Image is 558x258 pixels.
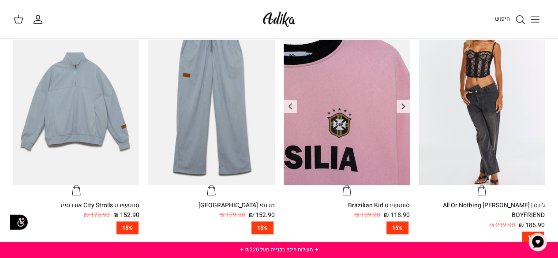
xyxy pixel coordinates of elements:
[524,229,551,255] button: צ'אט
[284,201,410,221] a: סווטשירט Brazilian Kid 118.90 ₪ 139.90 ₪
[240,246,319,254] a: ✦ משלוח חינם בקנייה מעל ₪220 ✦
[33,14,47,25] a: החשבון שלי
[397,100,410,113] a: Previous
[419,201,545,221] div: ג׳ינס All Or Nothing [PERSON_NAME] | BOYFRIEND
[116,221,139,234] span: 15%
[148,201,274,210] div: מכנסי [GEOGRAPHIC_DATA]
[419,17,545,196] a: ג׳ינס All Or Nothing קריס-קרוס | BOYFRIEND
[251,221,273,234] span: 15%
[522,232,544,244] span: 15%
[249,210,275,220] span: 152.90 ₪
[260,9,298,30] img: Adika IL
[495,14,525,25] a: חיפוש
[148,221,274,234] a: 15%
[354,210,380,220] span: 139.90 ₪
[419,201,545,230] a: ג׳ינס All Or Nothing [PERSON_NAME] | BOYFRIEND 186.90 ₪ 219.90 ₪
[495,15,510,23] span: חיפוש
[7,210,31,234] img: accessibility_icon02.svg
[386,221,408,234] span: 15%
[13,221,139,234] a: 15%
[284,221,410,234] a: 15%
[525,10,545,29] button: Toggle menu
[519,221,545,230] span: 186.90 ₪
[148,17,274,196] a: מכנסי טרנינג City strolls
[384,210,410,220] span: 118.90 ₪
[13,17,139,196] a: סווטשירט City Strolls אוברסייז
[148,201,274,221] a: מכנסי [GEOGRAPHIC_DATA] 152.90 ₪ 179.90 ₪
[284,100,297,113] a: Previous
[284,17,410,196] a: סווטשירט Brazilian Kid
[419,232,545,244] a: 15%
[489,221,515,230] span: 219.90 ₪
[113,210,139,220] span: 152.90 ₪
[284,201,410,210] div: סווטשירט Brazilian Kid
[84,210,110,220] span: 179.90 ₪
[13,201,139,221] a: סווטשירט City Strolls אוברסייז 152.90 ₪ 179.90 ₪
[13,201,139,210] div: סווטשירט City Strolls אוברסייז
[219,210,245,220] span: 179.90 ₪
